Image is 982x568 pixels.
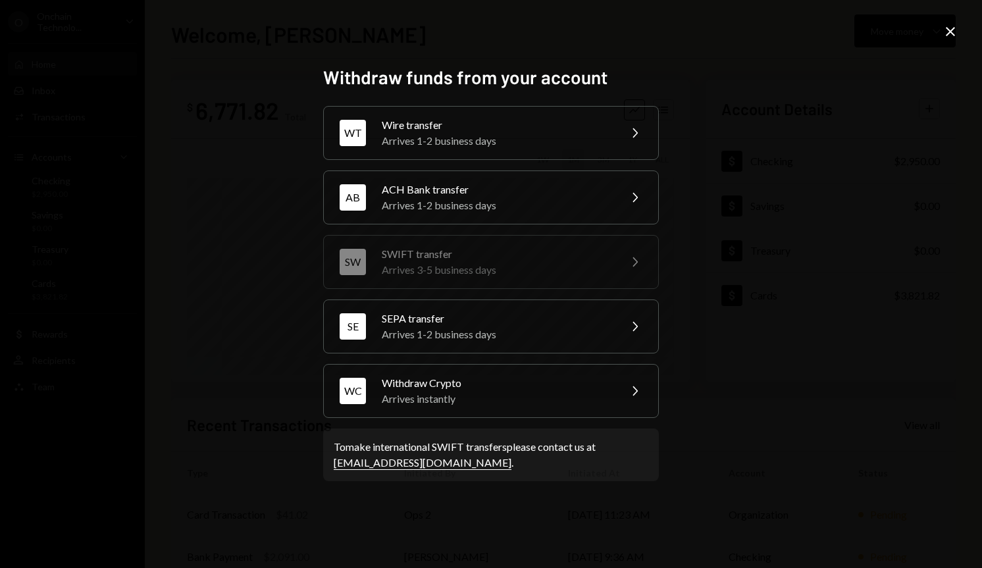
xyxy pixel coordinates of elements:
[340,313,366,340] div: SE
[382,133,611,149] div: Arrives 1-2 business days
[340,249,366,275] div: SW
[323,299,659,353] button: SESEPA transferArrives 1-2 business days
[382,391,611,407] div: Arrives instantly
[334,456,511,470] a: [EMAIL_ADDRESS][DOMAIN_NAME]
[382,262,611,278] div: Arrives 3-5 business days
[382,375,611,391] div: Withdraw Crypto
[382,311,611,326] div: SEPA transfer
[382,117,611,133] div: Wire transfer
[323,106,659,160] button: WTWire transferArrives 1-2 business days
[340,184,366,211] div: AB
[382,246,611,262] div: SWIFT transfer
[334,439,648,471] div: To make international SWIFT transfers please contact us at .
[382,197,611,213] div: Arrives 1-2 business days
[382,326,611,342] div: Arrives 1-2 business days
[382,182,611,197] div: ACH Bank transfer
[323,65,659,90] h2: Withdraw funds from your account
[340,120,366,146] div: WT
[323,364,659,418] button: WCWithdraw CryptoArrives instantly
[340,378,366,404] div: WC
[323,235,659,289] button: SWSWIFT transferArrives 3-5 business days
[323,170,659,224] button: ABACH Bank transferArrives 1-2 business days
